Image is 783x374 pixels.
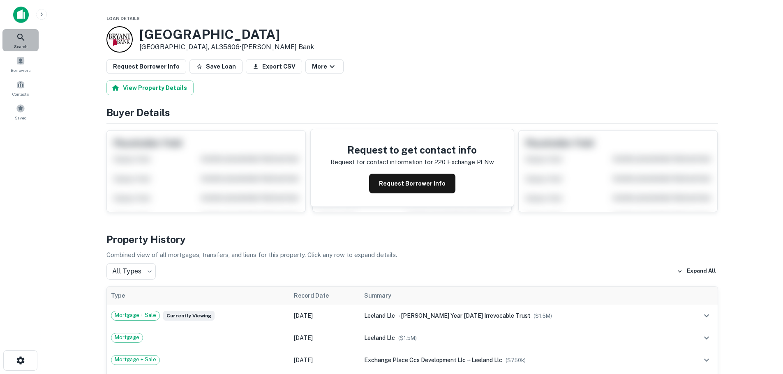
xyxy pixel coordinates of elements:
[242,43,314,51] a: [PERSON_NAME] Bank
[742,282,783,321] iframe: Chat Widget
[700,309,714,323] button: expand row
[330,157,433,167] p: Request for contact information for
[106,105,718,120] h4: Buyer Details
[471,357,502,363] span: leeland llc
[106,59,186,74] button: Request Borrower Info
[364,311,677,320] div: →
[106,80,194,95] button: View Property Details
[163,311,215,321] span: Currently viewing
[534,313,552,319] span: ($ 1.5M )
[2,77,39,99] a: Contacts
[700,331,714,345] button: expand row
[111,311,159,319] span: Mortgage + Sale
[700,353,714,367] button: expand row
[106,16,140,21] span: Loan Details
[139,42,314,52] p: [GEOGRAPHIC_DATA], AL35806 •
[290,327,360,349] td: [DATE]
[2,53,39,75] a: Borrowers
[107,287,290,305] th: Type
[246,59,302,74] button: Export CSV
[2,101,39,123] a: Saved
[675,265,718,278] button: Expand All
[434,157,494,167] p: 220 exchange pl nw
[364,356,677,365] div: →
[398,335,417,341] span: ($ 1.5M )
[139,27,314,42] h3: [GEOGRAPHIC_DATA]
[106,263,156,280] div: All Types
[11,67,30,73] span: Borrowers
[290,349,360,371] td: [DATE]
[330,142,494,157] h4: Request to get contact info
[15,115,27,121] span: Saved
[14,43,28,50] span: Search
[364,312,395,319] span: leeland llc
[111,333,143,342] span: Mortgage
[290,287,360,305] th: Record Date
[364,335,395,341] span: leeland llc
[364,357,466,363] span: exchange place ccs development llc
[106,232,718,247] h4: Property History
[305,59,344,74] button: More
[13,7,29,23] img: capitalize-icon.png
[369,174,455,193] button: Request Borrower Info
[189,59,243,74] button: Save Loan
[506,357,526,363] span: ($ 750k )
[106,250,718,260] p: Combined view of all mortgages, transfers, and liens for this property. Click any row to expand d...
[2,29,39,51] a: Search
[111,356,159,364] span: Mortgage + Sale
[401,312,530,319] span: [PERSON_NAME] year [DATE] irrevocable trust
[290,305,360,327] td: [DATE]
[12,91,29,97] span: Contacts
[360,287,681,305] th: Summary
